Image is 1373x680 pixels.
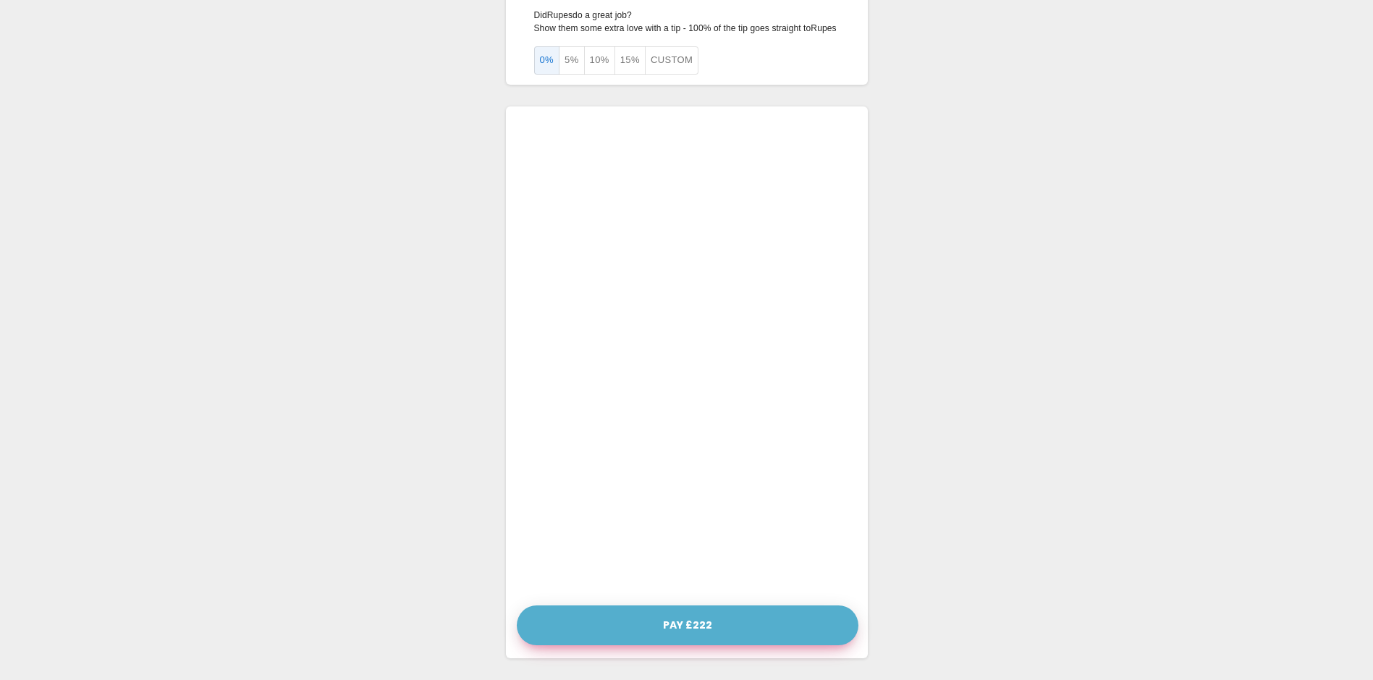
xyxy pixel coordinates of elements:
p: Did Rupes do a great job? Show them some extra love with a tip - 100% of the tip goes straight to... [534,9,837,35]
button: Pay £222 [517,605,858,645]
button: Custom [645,46,698,75]
button: 10% [584,46,615,75]
button: 5% [559,46,585,75]
button: 0% [534,46,560,75]
button: 15% [614,46,646,75]
iframe: Secure payment input frame [513,114,861,596]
